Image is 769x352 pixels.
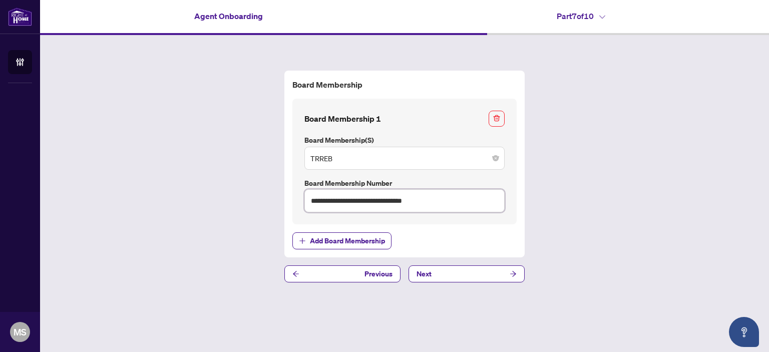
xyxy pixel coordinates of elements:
img: logo [8,8,32,26]
h4: Part 7 of 10 [557,10,605,22]
button: Previous [284,265,401,282]
span: plus [299,237,306,244]
h4: Board Membership [292,79,517,91]
span: close-circle [493,155,499,161]
span: arrow-right [510,270,517,277]
h4: Board Membership 1 [304,113,381,125]
span: arrow-left [292,270,299,277]
label: Board Membership(s) [304,135,505,146]
label: Board Membership Number [304,178,505,189]
span: MS [14,325,27,339]
span: Add Board Membership [310,233,385,249]
h4: Agent Onboarding [194,10,263,22]
span: TRREB [310,149,499,168]
button: Open asap [729,317,759,347]
span: Previous [364,266,393,282]
button: Next [409,265,525,282]
button: Add Board Membership [292,232,392,249]
span: Next [417,266,432,282]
